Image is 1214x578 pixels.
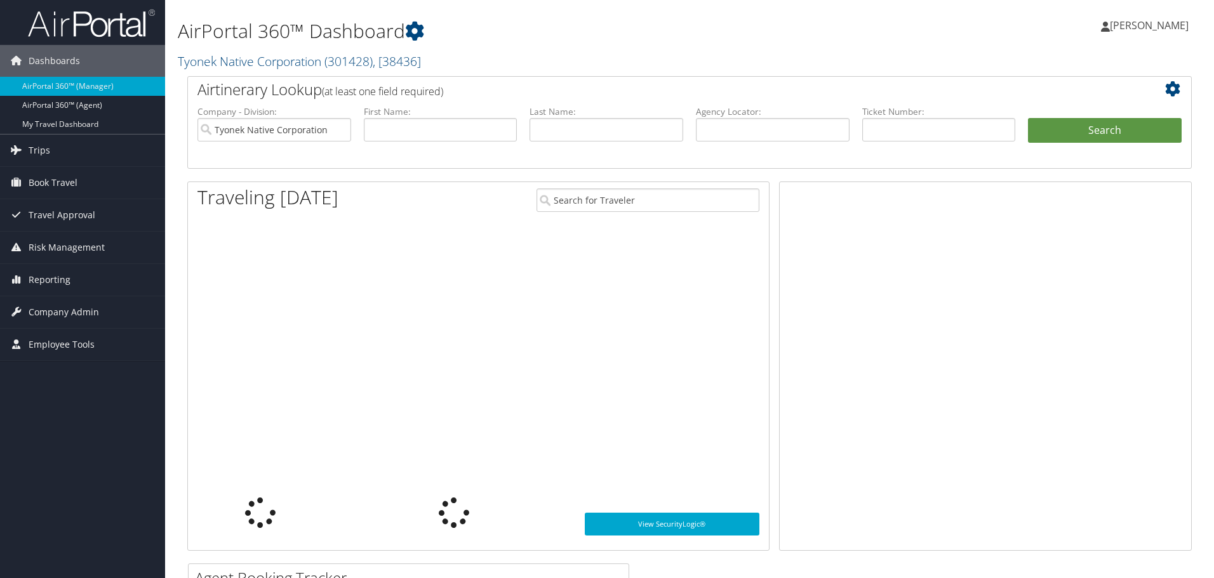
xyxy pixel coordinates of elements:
label: Agency Locator: [696,105,850,118]
label: Ticket Number: [862,105,1016,118]
span: Trips [29,135,50,166]
h1: AirPortal 360™ Dashboard [178,18,860,44]
label: Last Name: [530,105,683,118]
span: Travel Approval [29,199,95,231]
h2: Airtinerary Lookup [197,79,1098,100]
span: Employee Tools [29,329,95,360]
span: Book Travel [29,167,77,199]
button: Search [1028,118,1182,143]
input: Search for Traveler [537,188,759,212]
h1: Traveling [DATE] [197,184,338,211]
span: , [ 38436 ] [373,53,421,70]
span: Reporting [29,264,70,296]
span: Risk Management [29,232,105,263]
a: [PERSON_NAME] [1101,6,1201,44]
a: Tyonek Native Corporation [178,53,421,70]
a: View SecurityLogic® [585,513,759,535]
span: ( 301428 ) [324,53,373,70]
span: (at least one field required) [322,84,443,98]
span: Company Admin [29,296,99,328]
img: airportal-logo.png [28,8,155,38]
label: Company - Division: [197,105,351,118]
span: [PERSON_NAME] [1110,18,1189,32]
label: First Name: [364,105,517,118]
span: Dashboards [29,45,80,77]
